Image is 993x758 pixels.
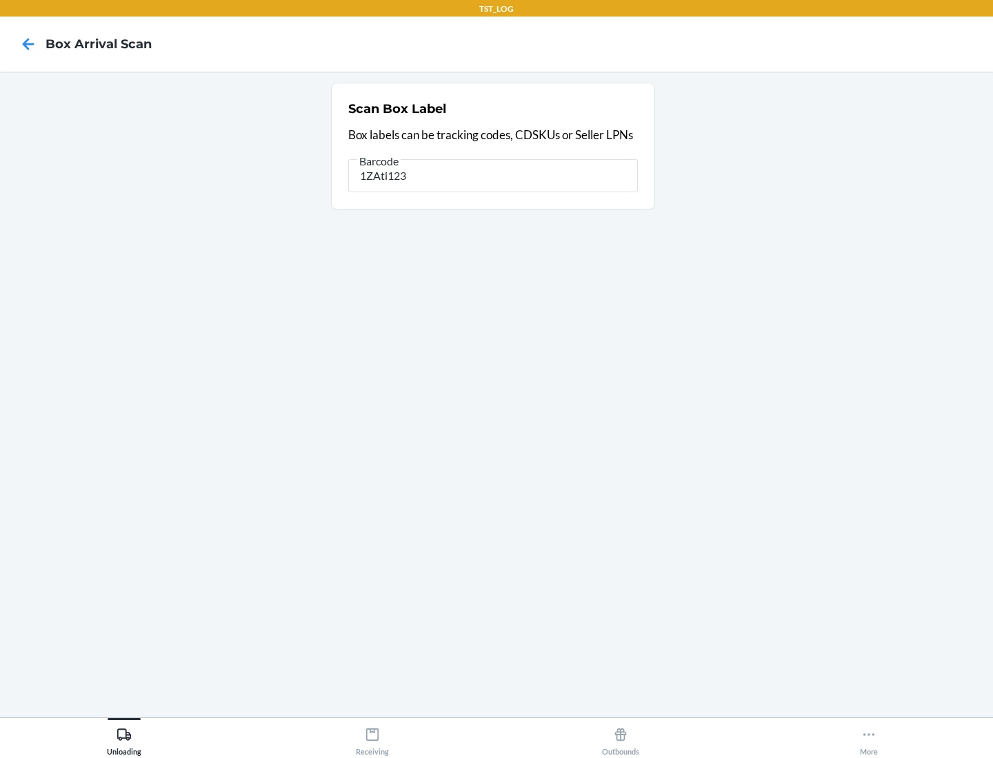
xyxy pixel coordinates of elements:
[356,721,389,756] div: Receiving
[348,100,446,118] h2: Scan Box Label
[248,718,496,756] button: Receiving
[745,718,993,756] button: More
[602,721,639,756] div: Outbounds
[46,35,152,53] h4: Box Arrival Scan
[348,159,638,192] input: Barcode
[496,718,745,756] button: Outbounds
[348,126,638,144] p: Box labels can be tracking codes, CDSKUs or Seller LPNs
[860,721,878,756] div: More
[107,721,141,756] div: Unloading
[479,3,514,15] p: TST_LOG
[357,154,401,168] span: Barcode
